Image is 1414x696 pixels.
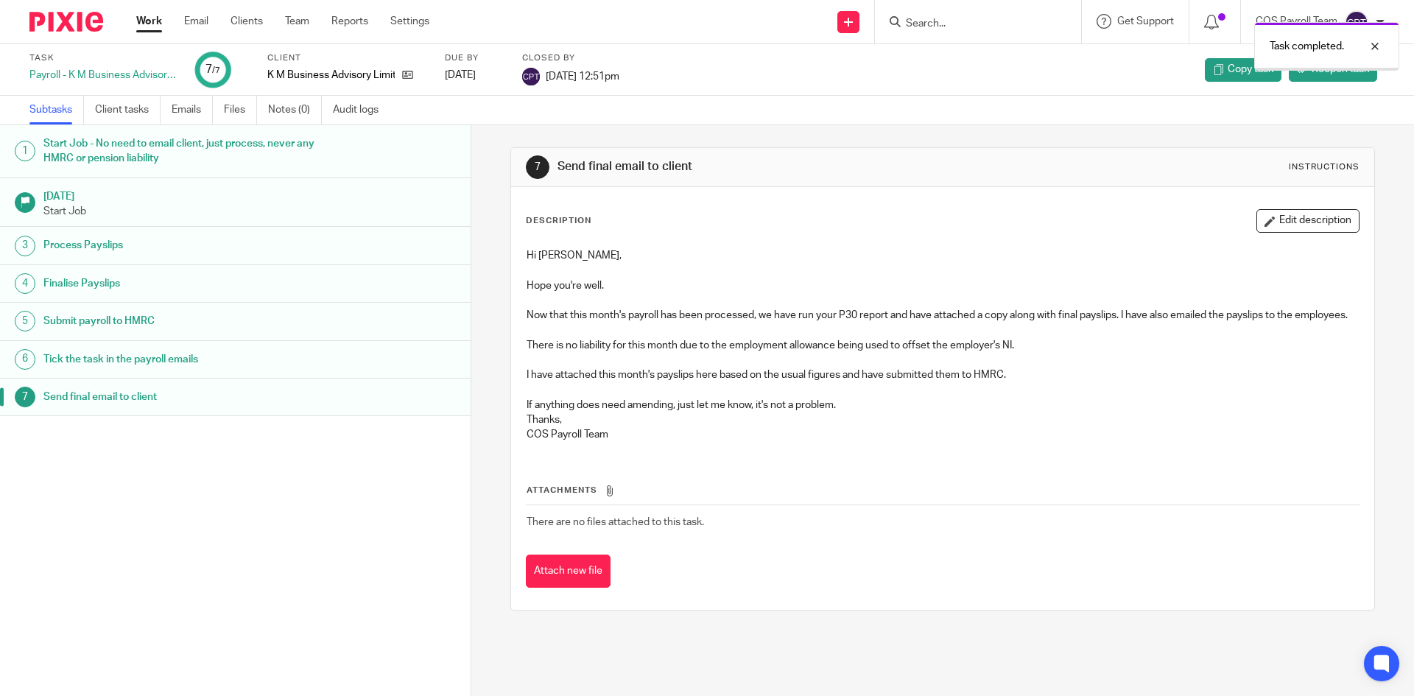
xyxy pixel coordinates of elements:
p: Thanks, [527,412,1358,427]
label: Due by [445,52,504,64]
a: Subtasks [29,96,84,124]
label: Client [267,52,426,64]
small: /7 [212,66,220,74]
p: Start Job [43,204,456,219]
p: Task completed. [1270,39,1344,54]
a: Notes (0) [268,96,322,124]
img: svg%3E [522,68,540,85]
p: There is no liability for this month due to the employment allowance being used to offset the emp... [527,338,1358,353]
button: Edit description [1256,209,1360,233]
a: Email [184,14,208,29]
div: Instructions [1289,161,1360,173]
p: Description [526,215,591,227]
div: Payroll - K M Business Advisory Limited - BrightPay Cloud - Payday last day of month - [DATE] [29,68,177,82]
div: 5 [15,311,35,331]
a: Work [136,14,162,29]
p: COS Payroll Team [527,427,1358,442]
label: Closed by [522,52,619,64]
a: Settings [390,14,429,29]
div: 3 [15,236,35,256]
h1: Send final email to client [43,386,319,408]
a: Audit logs [333,96,390,124]
a: Client tasks [95,96,161,124]
h1: Process Payslips [43,234,319,256]
a: Team [285,14,309,29]
div: 1 [15,141,35,161]
h1: Finalise Payslips [43,273,319,295]
p: Hope you're well. [527,263,1358,293]
p: K M Business Advisory Limited [267,68,395,82]
img: Pixie [29,12,103,32]
a: Clients [231,14,263,29]
div: [DATE] [445,68,504,82]
h1: Send final email to client [557,159,974,175]
h1: Tick the task in the payroll emails [43,348,319,370]
a: Emails [172,96,213,124]
span: There are no files attached to this task. [527,517,704,527]
img: svg%3E [1345,10,1368,34]
a: Reports [331,14,368,29]
h1: Submit payroll to HMRC [43,310,319,332]
h1: Start Job - No need to email client, just process, never any HMRC or pension liability [43,133,319,170]
div: 4 [15,273,35,294]
a: Files [224,96,257,124]
div: 7 [15,387,35,407]
p: Now that this month's payroll has been processed, we have run your P30 report and have attached a... [527,308,1358,323]
p: If anything does need amending, just let me know, it's not a problem. [527,398,1358,412]
div: 6 [15,349,35,370]
span: Attachments [527,486,597,494]
h1: [DATE] [43,186,456,204]
label: Task [29,52,177,64]
div: 7 [205,61,220,78]
button: Attach new file [526,555,611,588]
p: I have attached this month's payslips here based on the usual figures and have submitted them to ... [527,368,1358,382]
span: [DATE] 12:51pm [546,71,619,81]
p: Hi [PERSON_NAME], [527,248,1358,263]
div: 7 [526,155,549,179]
